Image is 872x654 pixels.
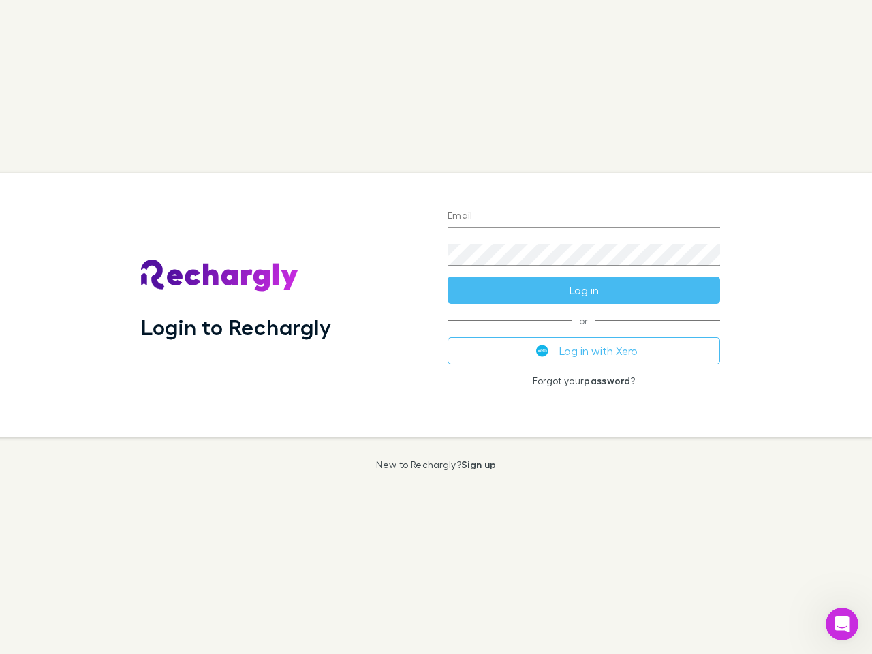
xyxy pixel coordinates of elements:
img: Rechargly's Logo [141,260,299,292]
iframe: Intercom live chat [826,608,858,640]
a: password [584,375,630,386]
h1: Login to Rechargly [141,314,331,340]
a: Sign up [461,458,496,470]
button: Log in [448,277,720,304]
span: or [448,320,720,321]
p: New to Rechargly? [376,459,497,470]
p: Forgot your ? [448,375,720,386]
img: Xero's logo [536,345,548,357]
button: Log in with Xero [448,337,720,364]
